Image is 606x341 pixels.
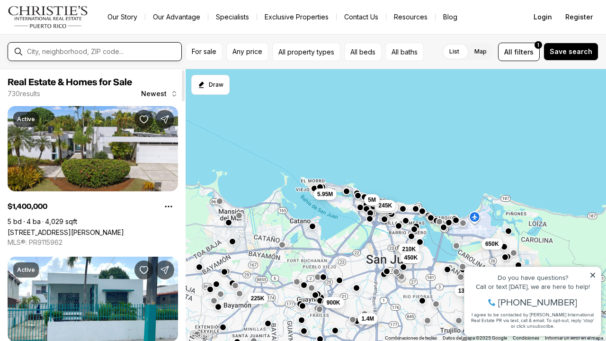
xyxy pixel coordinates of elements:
[313,188,337,199] button: 5.95M
[192,48,216,55] span: For sale
[8,90,40,98] p: 730 results
[528,8,558,27] button: Login
[8,78,132,87] span: Real Estate & Homes for Sale
[361,315,374,323] span: 1.4M
[344,43,382,61] button: All beds
[226,43,268,61] button: Any price
[159,197,178,216] button: Property options
[327,299,340,306] span: 900K
[8,228,124,236] a: 4 CALLE PETUNIA, SAN JUAN PR, 00927
[375,199,396,211] button: 245K
[134,260,153,279] button: Save Property: 423 Francisco Sein URB FLORAL PARK
[379,201,392,209] span: 245K
[565,13,593,21] span: Register
[364,194,380,206] button: 5M
[232,48,262,55] span: Any price
[378,204,394,211] span: 3.95M
[186,43,223,61] button: For sale
[514,47,534,57] span: filters
[504,47,512,57] span: All
[141,90,167,98] span: Newest
[17,116,35,123] p: Active
[386,10,435,24] a: Resources
[498,43,540,61] button: Allfilters1
[155,260,174,279] button: Share Property
[272,43,340,61] button: All property types
[208,10,257,24] a: Specialists
[135,84,184,103] button: Newest
[155,110,174,129] button: Share Property
[368,196,376,204] span: 5M
[317,190,333,197] span: 5.95M
[374,202,398,213] button: 3.95M
[100,10,145,24] a: Our Story
[145,10,208,24] a: Our Advantage
[12,58,135,76] span: I agree to be contacted by [PERSON_NAME] International Real Estate PR via text, call & email. To ...
[10,30,137,37] div: Call or text [DATE], we are here to help!
[357,313,378,324] button: 1.4M
[191,75,230,95] button: Start drawing
[467,43,494,60] label: Map
[8,6,89,28] img: logo
[481,238,503,249] button: 650K
[404,253,418,261] span: 450K
[398,243,419,254] button: 210K
[385,43,424,61] button: All baths
[39,45,118,54] span: [PHONE_NUMBER]
[454,285,476,296] button: 131K
[550,48,592,55] span: Save search
[251,295,265,302] span: 225K
[134,110,153,129] button: Save Property: 4 CALLE PETUNIA
[458,287,472,295] span: 131K
[534,13,552,21] span: Login
[323,297,344,308] button: 900K
[401,251,422,263] button: 450K
[485,240,499,247] span: 650K
[537,41,539,49] span: 1
[436,10,465,24] a: Blog
[560,8,598,27] button: Register
[402,245,416,252] span: 210K
[544,43,598,61] button: Save search
[443,335,507,341] span: Datos del mapa ©2025 Google
[337,10,386,24] button: Contact Us
[257,10,336,24] a: Exclusive Properties
[10,21,137,28] div: Do you have questions?
[442,43,467,60] label: List
[17,266,35,274] p: Active
[247,293,268,304] button: 225K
